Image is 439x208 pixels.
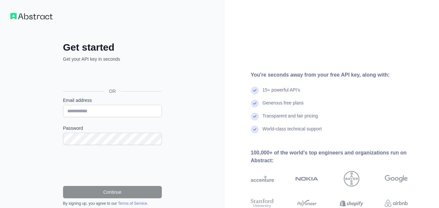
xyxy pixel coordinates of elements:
button: Continue [63,186,162,198]
div: By signing up, you agree to our . [63,201,162,206]
div: Generous free plans [263,100,304,113]
img: check mark [251,100,259,107]
img: bayer [344,171,359,187]
p: Get your API key in seconds [63,56,162,62]
img: check mark [251,126,259,133]
div: Transparent and fair pricing [263,113,318,126]
div: 15+ powerful API's [263,87,300,100]
div: 100,000+ of the world's top engineers and organizations run on Abstract: [251,149,429,165]
img: google [385,171,408,187]
label: Email address [63,97,162,104]
div: World-class technical support [263,126,322,139]
span: OR [104,88,121,94]
label: Password [63,125,162,131]
iframe: Sign in with Google Button [60,69,164,84]
div: You're seconds away from your free API key, along with: [251,71,429,79]
a: Terms of Service [118,201,147,206]
img: Workflow [10,13,53,19]
img: accenture [251,171,274,187]
img: nokia [295,171,318,187]
h2: Get started [63,42,162,53]
img: check mark [251,87,259,94]
iframe: reCAPTCHA [63,153,162,178]
img: check mark [251,113,259,120]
